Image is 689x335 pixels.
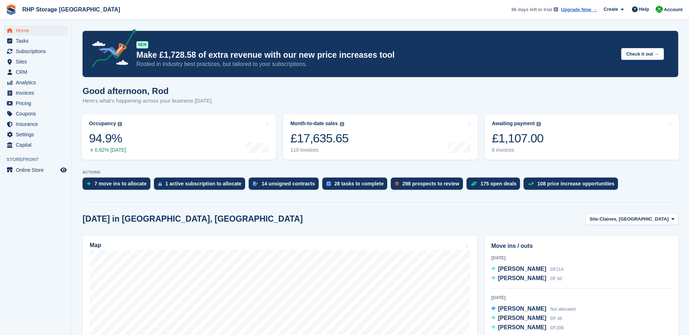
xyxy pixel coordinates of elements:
[639,6,649,13] span: Help
[550,325,564,330] span: DF20B
[4,140,68,150] a: menu
[485,114,679,160] a: Awaiting payment £1,107.00 6 invoices
[4,77,68,88] a: menu
[4,98,68,108] a: menu
[158,181,162,186] img: active_subscription_to_allocate_icon-d502201f5373d7db506a760aba3b589e785aa758c864c3986d89f69b8ff3...
[16,98,59,108] span: Pricing
[4,57,68,67] a: menu
[491,305,576,314] a: [PERSON_NAME] Not allocated
[4,67,68,77] a: menu
[395,181,399,186] img: prospect-51fa495bee0391a8d652442698ab0144808aea92771e9ea1ae160a38d050c398.svg
[402,181,459,187] div: 298 prospects to review
[83,97,212,105] p: Here's what's happening across your business [DATE]
[262,181,315,187] div: 14 unsigned contracts
[604,6,618,13] span: Create
[498,324,546,330] span: [PERSON_NAME]
[491,265,564,274] a: [PERSON_NAME] DF21A
[136,60,615,68] p: Rooted in industry best practices, but tailored to your subscriptions.
[498,275,546,281] span: [PERSON_NAME]
[491,255,671,261] div: [DATE]
[16,46,59,56] span: Subscriptions
[59,166,68,174] a: Preview store
[491,294,671,301] div: [DATE]
[90,242,101,249] h2: Map
[528,182,534,185] img: price_increase_opportunities-93ffe204e8149a01c8c9dc8f82e8f89637d9d84a8eef4429ea346261dce0b2c0.svg
[550,267,564,272] span: DF21A
[537,181,614,187] div: 108 price increase opportunities
[118,122,122,126] img: icon-info-grey-7440780725fd019a000dd9b08b2336e03edf1995a4989e88bcd33f0948082b44.svg
[16,88,59,98] span: Invoices
[19,4,123,15] a: RHP Storage [GEOGRAPHIC_DATA]
[491,314,562,323] a: [PERSON_NAME] DF 46
[4,25,68,36] a: menu
[249,178,322,193] a: 14 unsigned contracts
[4,36,68,46] a: menu
[498,315,546,321] span: [PERSON_NAME]
[16,57,59,67] span: Sites
[491,274,562,283] a: [PERSON_NAME] DF 60
[550,307,576,312] span: Not allocated
[16,140,59,150] span: Capital
[391,178,467,193] a: 298 prospects to review
[340,122,344,126] img: icon-info-grey-7440780725fd019a000dd9b08b2336e03edf1995a4989e88bcd33f0948082b44.svg
[4,46,68,56] a: menu
[290,121,338,127] div: Month-to-date sales
[165,181,242,187] div: 1 active subscription to allocate
[561,6,597,13] a: Upgrade Now →
[600,216,669,223] span: Claines, [GEOGRAPHIC_DATA]
[86,29,136,70] img: price-adjustments-announcement-icon-8257ccfd72463d97f412b2fc003d46551f7dbcb40ab6d574587a9cd5c0d94...
[471,181,477,186] img: deal-1b604bf984904fb50ccaf53a9ad4b4a5d6e5aea283cecdc64d6e3604feb123c2.svg
[511,6,552,13] span: 86 days left in trial
[327,181,331,186] img: task-75834270c22a3079a89374b754ae025e5fb1db73e45f91037f5363f120a921f8.svg
[253,181,258,186] img: contract_signature_icon-13c848040528278c33f63329250d36e43548de30e8caae1d1a13099fd9432cc5.svg
[492,147,544,153] div: 6 invoices
[16,109,59,119] span: Coupons
[290,147,348,153] div: 110 invoices
[467,178,524,193] a: 175 open deals
[16,119,59,129] span: Insurance
[536,122,541,126] img: icon-info-grey-7440780725fd019a000dd9b08b2336e03edf1995a4989e88bcd33f0948082b44.svg
[16,25,59,36] span: Home
[656,6,663,13] img: Rod
[83,86,212,96] h1: Good afternoon, Rod
[6,4,17,15] img: stora-icon-8386f47178a22dfd0bd8f6a31ec36ba5ce8667c1dd55bd0f319d3a0aa187defe.svg
[89,121,116,127] div: Occupancy
[664,6,683,13] span: Account
[334,181,384,187] div: 28 tasks to complete
[621,48,664,60] button: Check it out →
[4,119,68,129] a: menu
[550,316,562,321] span: DF 46
[16,67,59,77] span: CRM
[491,242,671,250] h2: Move ins / outs
[16,77,59,88] span: Analytics
[491,323,564,332] a: [PERSON_NAME] DF20B
[16,165,59,175] span: Online Store
[83,178,154,193] a: 7 move ins to allocate
[89,147,126,153] div: 0.82% [DATE]
[498,266,546,272] span: [PERSON_NAME]
[94,181,147,187] div: 7 move ins to allocate
[290,131,348,146] div: £17,635.65
[136,41,148,48] div: NEW
[4,165,68,175] a: menu
[481,181,516,187] div: 175 open deals
[322,178,391,193] a: 28 tasks to complete
[89,131,126,146] div: 94.9%
[4,109,68,119] a: menu
[154,178,249,193] a: 1 active subscription to allocate
[498,306,546,312] span: [PERSON_NAME]
[16,129,59,140] span: Settings
[590,216,600,223] span: Site:
[586,213,678,225] button: Site: Claines, [GEOGRAPHIC_DATA]
[16,36,59,46] span: Tasks
[492,131,544,146] div: £1,107.00
[524,178,622,193] a: 108 price increase opportunities
[283,114,477,160] a: Month-to-date sales £17,635.65 110 invoices
[6,156,71,163] span: Storefront
[83,170,678,175] p: ACTIONS
[554,7,558,11] img: icon-info-grey-7440780725fd019a000dd9b08b2336e03edf1995a4989e88bcd33f0948082b44.svg
[136,50,615,60] p: Make £1,728.58 of extra revenue with our new price increases tool
[4,88,68,98] a: menu
[87,181,91,186] img: move_ins_to_allocate_icon-fdf77a2bb77ea45bf5b3d319d69a93e2d87916cf1d5bf7949dd705db3b84f3ca.svg
[4,129,68,140] a: menu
